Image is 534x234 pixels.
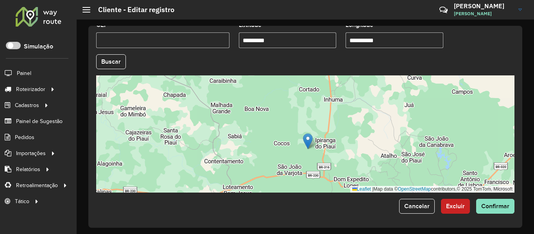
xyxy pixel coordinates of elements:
[398,186,431,192] a: OpenStreetMap
[352,186,371,192] a: Leaflet
[399,199,435,214] button: Cancelar
[15,101,39,109] span: Cadastros
[16,181,58,189] span: Retroalimentação
[96,54,126,69] button: Buscar
[16,117,63,125] span: Painel de Sugestão
[404,203,430,209] span: Cancelar
[454,10,512,17] span: [PERSON_NAME]
[16,149,46,157] span: Importações
[446,203,465,209] span: Excluir
[15,133,34,141] span: Pedidos
[16,165,40,173] span: Relatórios
[454,2,512,10] h3: [PERSON_NAME]
[17,69,31,77] span: Painel
[372,186,373,192] span: |
[90,5,174,14] h2: Cliente - Editar registro
[303,133,313,149] img: Marker
[481,203,509,209] span: Confirmar
[435,2,452,18] a: Contato Rápido
[350,186,514,193] div: Map data © contributors,© 2025 TomTom, Microsoft
[16,85,45,93] span: Roteirizador
[24,42,53,51] label: Simulação
[476,199,514,214] button: Confirmar
[441,199,470,214] button: Excluir
[15,197,29,205] span: Tático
